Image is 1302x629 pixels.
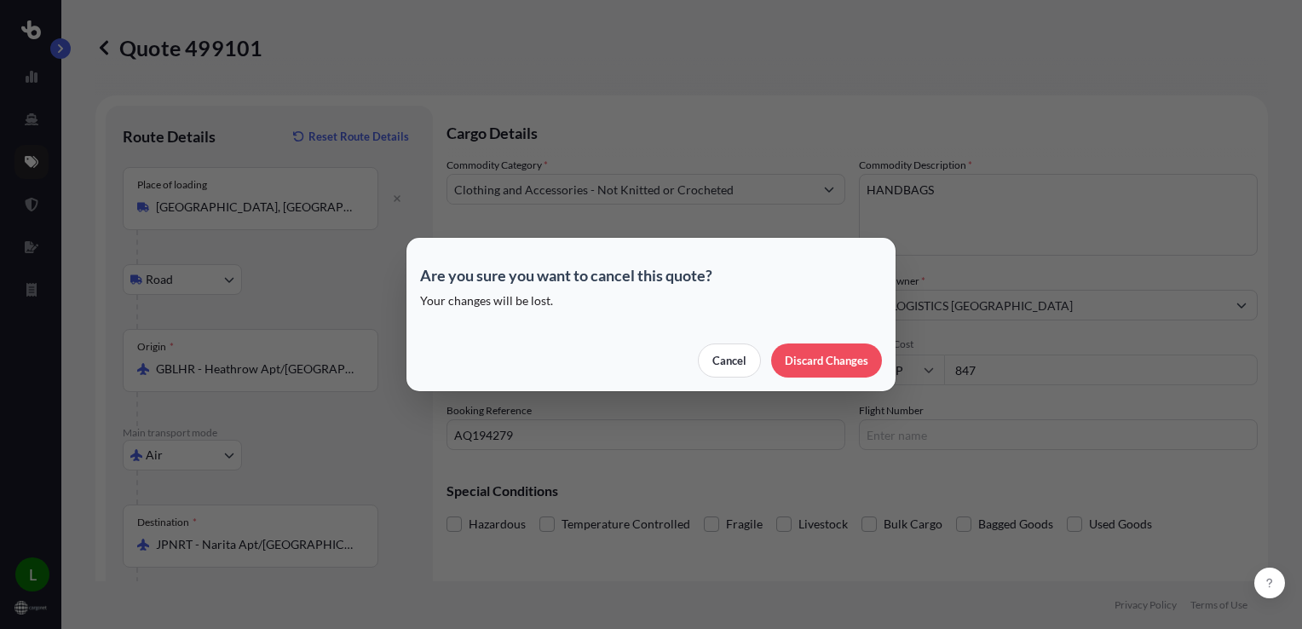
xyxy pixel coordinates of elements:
button: Discard Changes [771,343,882,378]
p: Cancel [712,352,746,369]
button: Cancel [698,343,761,378]
p: Are you sure you want to cancel this quote? [420,265,882,286]
p: Your changes will be lost. [420,292,882,309]
p: Discard Changes [785,352,868,369]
